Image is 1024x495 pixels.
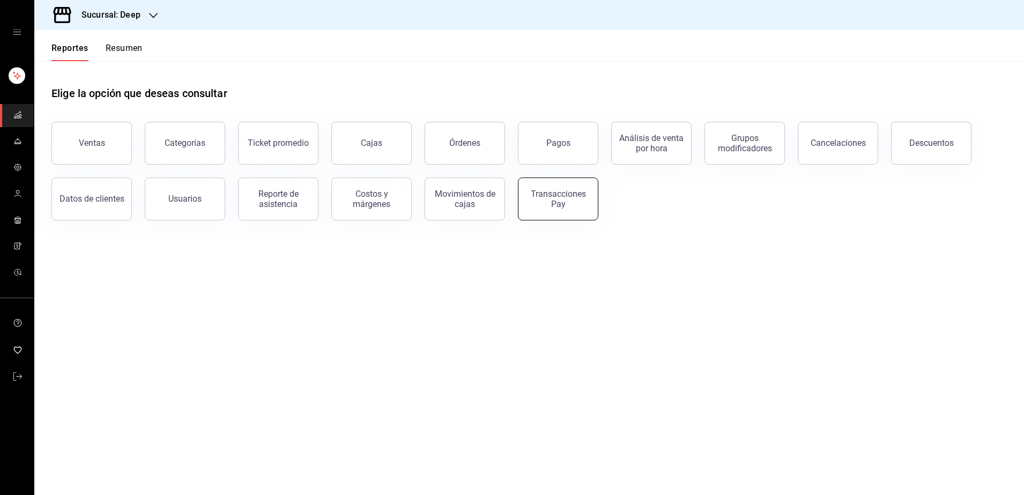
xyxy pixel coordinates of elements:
a: Cajas [331,122,412,165]
div: navigation tabs [51,43,143,61]
button: Usuarios [145,178,225,220]
button: Movimientos de cajas [425,178,505,220]
button: Pagos [518,122,598,165]
div: Pagos [546,138,570,148]
div: Datos de clientes [60,194,124,204]
div: Ticket promedio [248,138,309,148]
div: Cancelaciones [811,138,866,148]
div: Reporte de asistencia [245,189,311,209]
button: Reporte de asistencia [238,178,318,220]
button: Categorías [145,122,225,165]
div: Ventas [79,138,105,148]
button: Costos y márgenes [331,178,412,220]
div: Órdenes [449,138,480,148]
h1: Elige la opción que deseas consultar [51,85,227,101]
button: Órdenes [425,122,505,165]
h3: Sucursal: Deep [73,9,140,21]
button: Análisis de venta por hora [611,122,692,165]
div: Cajas [361,137,383,150]
button: Cancelaciones [798,122,878,165]
button: Datos de clientes [51,178,132,220]
div: Usuarios [168,194,202,204]
div: Movimientos de cajas [432,189,498,209]
div: Grupos modificadores [711,133,778,153]
div: Análisis de venta por hora [618,133,685,153]
div: Categorías [165,138,205,148]
button: open drawer [13,28,21,36]
div: Descuentos [909,138,954,148]
button: Descuentos [891,122,971,165]
button: Reportes [51,43,88,61]
button: Resumen [106,43,143,61]
button: Grupos modificadores [704,122,785,165]
button: Ticket promedio [238,122,318,165]
button: Transacciones Pay [518,178,598,220]
div: Transacciones Pay [525,189,591,209]
div: Costos y márgenes [338,189,405,209]
button: Ventas [51,122,132,165]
